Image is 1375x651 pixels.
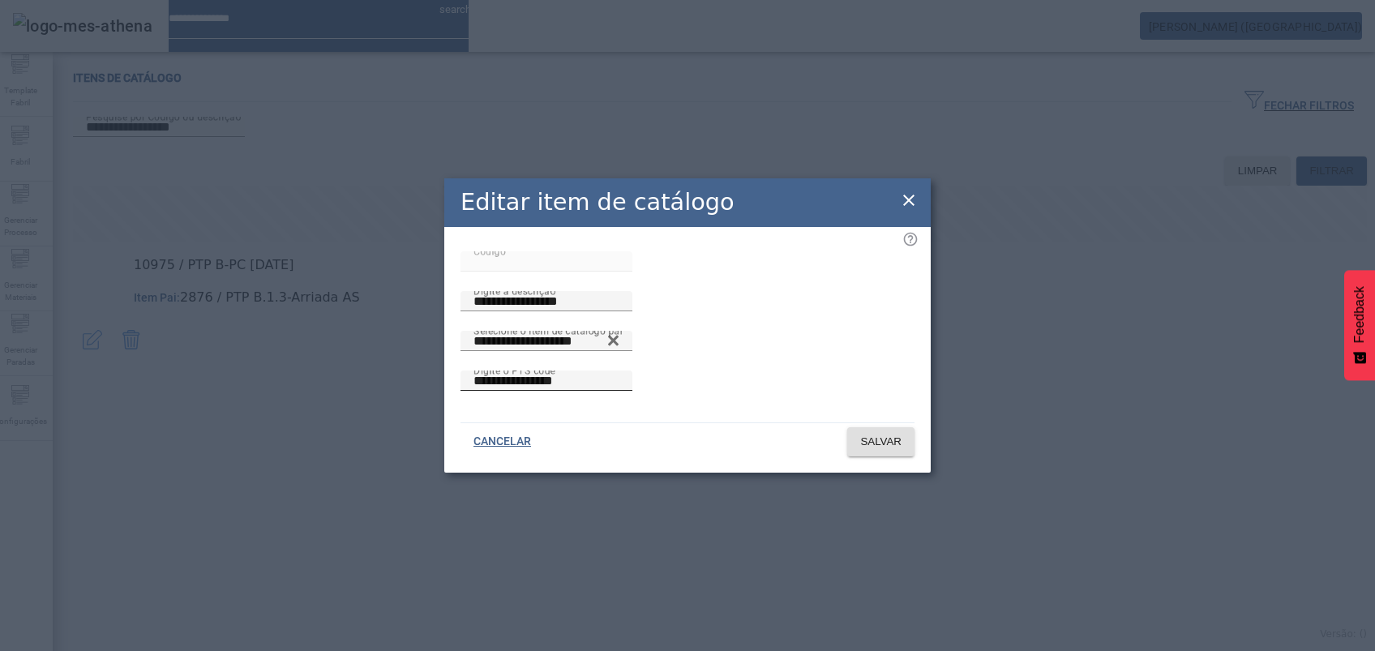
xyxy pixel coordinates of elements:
[473,324,623,336] mat-label: Selecione o item de catálogo pai
[847,427,915,456] button: SALVAR
[473,434,531,450] span: CANCELAR
[473,332,619,351] input: Number
[860,434,902,450] span: SALVAR
[1344,270,1375,380] button: Feedback - Mostrar pesquisa
[473,364,555,375] mat-label: Digite o PTS code
[473,285,555,296] mat-label: Digite a descrição
[473,245,506,256] mat-label: Código
[1352,286,1367,343] span: Feedback
[460,427,544,456] button: CANCELAR
[460,185,735,220] h2: Editar item de catálogo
